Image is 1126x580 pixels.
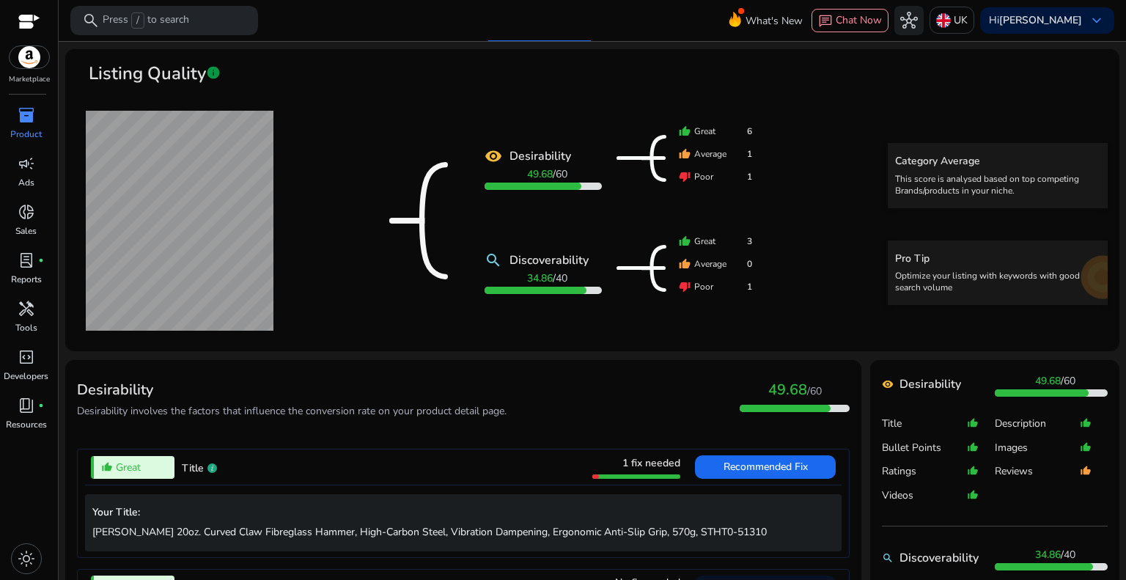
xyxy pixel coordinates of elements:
[679,257,752,271] div: Average
[895,253,1100,265] h5: Pro Tip
[509,147,571,165] b: Desirability
[747,125,752,138] span: 6
[882,441,967,455] p: Bullet Points
[882,378,894,390] mat-icon: remove_red_eye
[9,74,50,85] p: Marketplace
[1088,12,1105,29] span: keyboard_arrow_down
[18,397,35,414] span: book_4
[812,9,888,32] button: chatChat Now
[6,418,47,431] p: Resources
[768,380,807,400] span: 49.68
[967,459,979,483] mat-icon: thumb_up_alt
[527,271,553,285] b: 34.86
[18,252,35,269] span: lab_profile
[18,550,35,568] span: light_mode
[38,403,44,408] span: fiber_manual_record
[182,461,204,475] span: Title
[882,464,967,479] p: Ratings
[679,281,691,293] mat-icon: thumb_down
[679,147,752,161] div: Average
[103,12,189,29] p: Press to search
[747,170,752,183] span: 1
[18,176,34,189] p: Ads
[15,224,37,238] p: Sales
[77,381,507,399] h3: Desirability
[116,460,141,475] span: Great
[1080,411,1092,436] mat-icon: thumb_up_alt
[989,15,1082,26] p: Hi
[131,12,144,29] span: /
[1080,459,1092,483] mat-icon: thumb_up_alt
[895,173,1100,197] p: This score is analysed based on top competing Brands/products in your niche.
[679,125,752,138] div: Great
[92,524,834,540] p: [PERSON_NAME] 20oz. Curved Claw Fibreglass Hammer, High-Carbon Steel, Vibration Dampening, Ergono...
[1035,548,1075,562] span: /
[747,147,752,161] span: 1
[679,148,691,160] mat-icon: thumb_up
[18,300,35,317] span: handyman
[92,507,834,519] h5: Your Title:
[18,348,35,366] span: code_blocks
[527,271,567,285] span: /
[954,7,968,33] p: UK
[4,370,48,383] p: Developers
[527,167,553,181] b: 49.68
[38,257,44,263] span: fiber_manual_record
[679,258,691,270] mat-icon: thumb_up
[882,552,894,564] mat-icon: search
[101,461,113,473] mat-icon: thumb_up_alt
[11,273,42,286] p: Reports
[485,147,502,165] mat-icon: remove_red_eye
[746,8,803,34] span: What's New
[1064,374,1075,388] span: 60
[807,384,822,398] span: /60
[15,321,37,334] p: Tools
[82,12,100,29] span: search
[1035,548,1061,562] b: 34.86
[995,464,1080,479] p: Reviews
[1080,436,1092,460] mat-icon: thumb_up_alt
[1035,374,1061,388] b: 49.68
[679,280,752,293] div: Poor
[10,128,42,141] p: Product
[967,483,979,507] mat-icon: thumb_up_alt
[1064,548,1075,562] span: 40
[895,270,1100,293] p: Optimize your listing with keywords with good search volume
[10,46,49,68] img: amazon.svg
[695,455,836,479] button: Recommended Fix
[556,271,567,285] span: 40
[894,6,924,35] button: hub
[1035,374,1075,388] span: /
[999,13,1082,27] b: [PERSON_NAME]
[509,252,589,269] b: Discoverability
[882,416,967,431] p: Title
[967,411,979,436] mat-icon: thumb_up_alt
[936,13,951,28] img: uk.svg
[77,404,507,418] span: Desirability involves the factors that influence the conversion rate on your product detail page.
[899,549,979,567] b: Discoverability
[882,488,967,503] p: Videos
[899,375,961,393] b: Desirability
[679,235,752,248] div: Great
[995,416,1080,431] p: Description
[18,106,35,124] span: inventory_2
[622,456,680,470] span: 1 fix needed
[18,203,35,221] span: donut_small
[527,167,567,181] span: /
[89,61,206,87] span: Listing Quality
[724,460,808,474] span: Recommended Fix
[836,13,882,27] span: Chat Now
[206,65,221,80] span: info
[556,167,567,181] span: 60
[967,436,979,460] mat-icon: thumb_up_alt
[747,280,752,293] span: 1
[485,252,502,269] mat-icon: search
[679,235,691,247] mat-icon: thumb_up
[679,125,691,137] mat-icon: thumb_up
[900,12,918,29] span: hub
[679,171,691,183] mat-icon: thumb_down
[18,155,35,172] span: campaign
[747,257,752,271] span: 0
[679,170,752,183] div: Poor
[818,14,833,29] span: chat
